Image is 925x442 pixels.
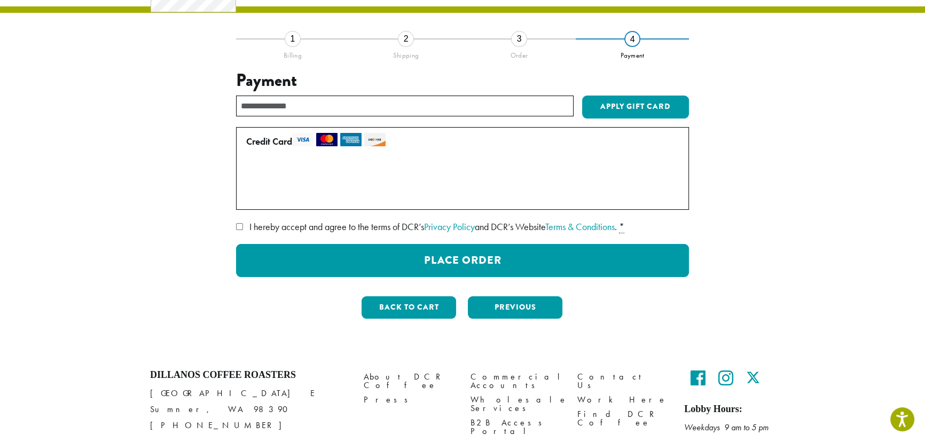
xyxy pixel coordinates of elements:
a: Contact Us [577,369,668,392]
button: Apply Gift Card [582,96,689,119]
button: Back to cart [362,296,456,319]
button: Previous [468,296,562,319]
input: I hereby accept and agree to the terms of DCR’sPrivacy Policyand DCR’s WebsiteTerms & Conditions. * [236,223,243,230]
img: visa [292,133,313,146]
a: Work Here [577,392,668,407]
h5: Lobby Hours: [684,404,775,415]
a: Find DCR Coffee [577,407,668,430]
a: B2B Access Portal [471,416,561,439]
em: Weekdays 9 am to 5 pm [684,422,769,433]
p: [GEOGRAPHIC_DATA] E Sumner, WA 98390 [PHONE_NUMBER] [150,385,348,433]
a: Press [364,392,454,407]
img: mastercard [316,133,338,146]
div: Payment [576,47,689,60]
img: discover [364,133,386,146]
h3: Payment [236,70,689,91]
h4: Dillanos Coffee Roasters [150,369,348,381]
button: Place Order [236,244,689,277]
div: Shipping [349,47,462,60]
div: 1 [285,31,301,47]
a: About DCR Coffee [364,369,454,392]
label: Credit Card [246,133,675,150]
div: 3 [511,31,527,47]
div: Billing [236,47,349,60]
a: Terms & Conditions [545,220,615,233]
div: 4 [624,31,640,47]
abbr: required [619,220,624,233]
a: Privacy Policy [424,220,475,233]
img: amex [340,133,362,146]
a: Commercial Accounts [471,369,561,392]
div: 2 [398,31,414,47]
div: Order [462,47,576,60]
span: I hereby accept and agree to the terms of DCR’s and DCR’s Website . [249,220,617,233]
a: Wholesale Services [471,392,561,415]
